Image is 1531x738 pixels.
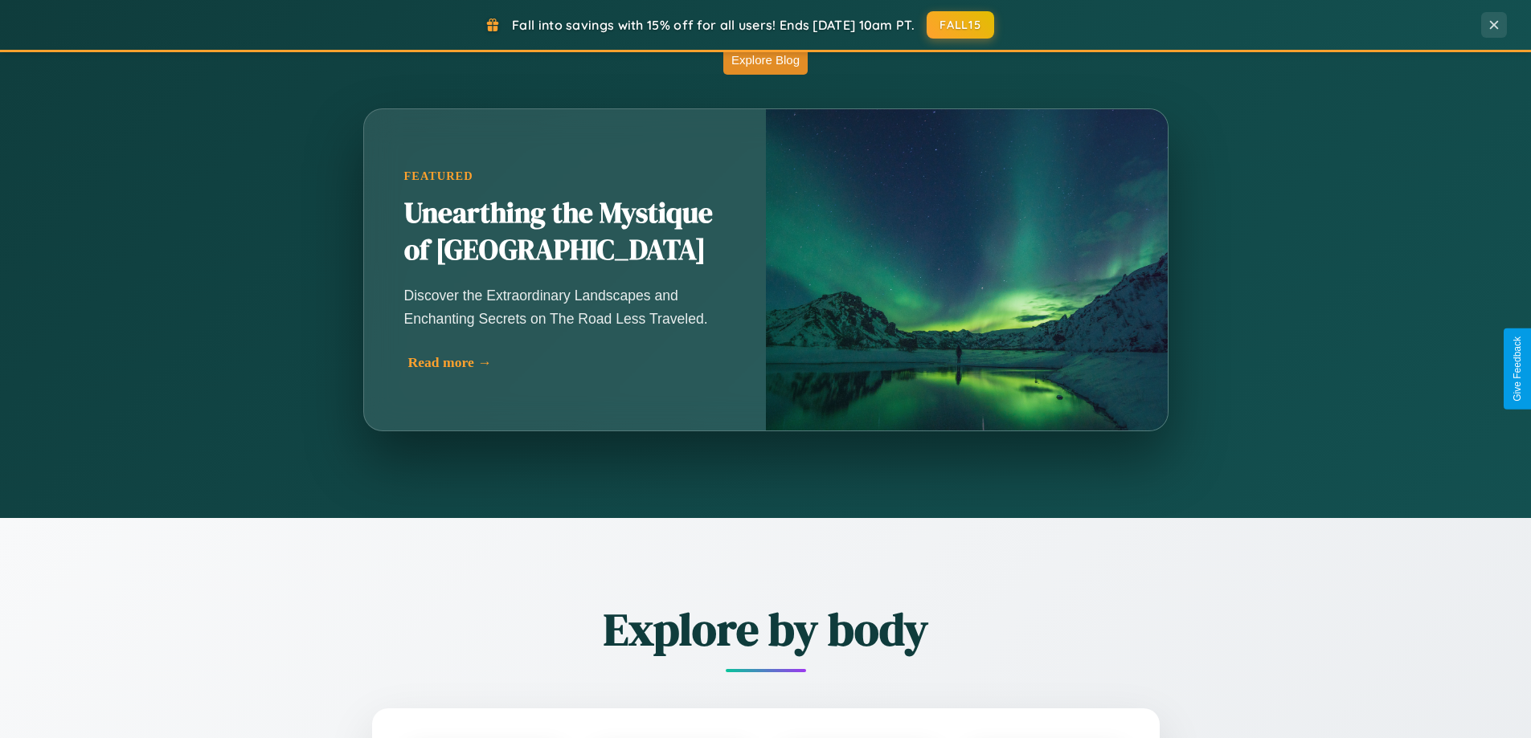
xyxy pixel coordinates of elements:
[408,354,730,371] div: Read more →
[284,598,1248,660] h2: Explore by body
[1512,336,1523,402] div: Give Feedback
[927,11,994,39] button: FALL15
[404,169,726,183] div: Featured
[404,284,726,329] p: Discover the Extraordinary Landscapes and Enchanting Secrets on The Road Less Traveled.
[723,45,808,75] button: Explore Blog
[404,195,726,269] h2: Unearthing the Mystique of [GEOGRAPHIC_DATA]
[512,17,915,33] span: Fall into savings with 15% off for all users! Ends [DATE] 10am PT.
